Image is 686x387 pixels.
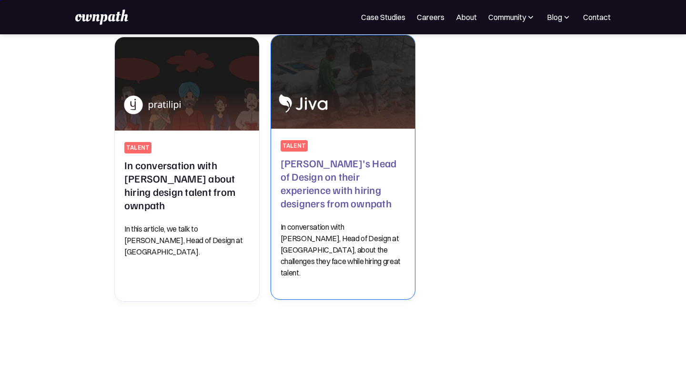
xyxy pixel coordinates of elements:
[124,223,250,257] p: In this article, we talk to [PERSON_NAME], Head of Design at [GEOGRAPHIC_DATA].
[547,11,572,23] div: Blog
[281,221,406,278] p: In conversation with [PERSON_NAME], Head of Design at [GEOGRAPHIC_DATA], about the challenges the...
[583,11,611,23] a: Contact
[126,144,150,152] div: talent
[282,142,306,150] div: talent
[488,11,535,23] div: Community
[267,33,419,132] img: Jiva's Head of Design on their experience with hiring designers from ownpath
[124,158,250,212] h2: In conversation with [PERSON_NAME] about hiring design talent from ownpath
[361,11,405,23] a: Case Studies
[456,11,477,23] a: About
[547,11,562,23] div: Blog
[488,11,526,23] div: Community
[115,37,259,131] img: In conversation with Pratilipi about hiring design talent from ownpath
[417,11,444,23] a: Careers
[281,156,406,210] h2: [PERSON_NAME]'s Head of Design on their experience with hiring designers from ownpath
[271,35,416,300] a: Jiva's Head of Design on their experience with hiring designers from ownpathtalent[PERSON_NAME]'s...
[114,37,260,302] a: In conversation with Pratilipi about hiring design talent from ownpathtalentIn conversation with ...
